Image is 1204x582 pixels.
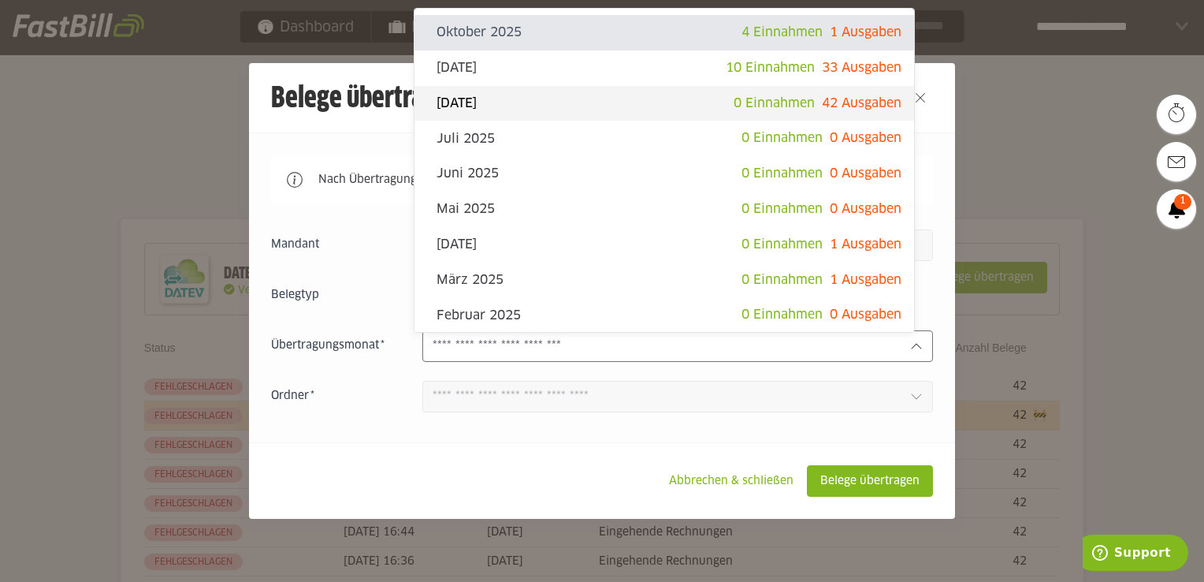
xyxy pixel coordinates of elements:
[830,274,901,286] span: 1 Ausgaben
[830,26,901,39] span: 1 Ausgaben
[414,86,914,121] sl-option: [DATE]
[1083,535,1188,574] iframe: Öffnet ein Widget, in dem Sie weitere Informationen finden
[414,192,914,227] sl-option: Mai 2025
[1174,194,1191,210] span: 1
[830,203,901,215] span: 0 Ausgaben
[807,465,933,497] sl-button: Belege übertragen
[414,50,914,86] sl-option: [DATE]
[741,167,823,180] span: 0 Einnahmen
[741,238,823,251] span: 0 Einnahmen
[734,97,815,110] span: 0 Einnahmen
[726,62,815,74] span: 10 Einnahmen
[414,263,914,298] sl-option: März 2025
[414,227,914,263] sl-option: [DATE]
[830,167,901,180] span: 0 Ausgaben
[741,308,823,321] span: 0 Einnahmen
[741,132,823,144] span: 0 Einnahmen
[822,62,901,74] span: 33 Ausgaben
[656,465,807,497] sl-button: Abbrechen & schließen
[414,121,914,156] sl-option: Juli 2025
[414,156,914,192] sl-option: Juni 2025
[822,97,901,110] span: 42 Ausgaben
[414,15,914,50] sl-option: Oktober 2025
[830,308,901,321] span: 0 Ausgaben
[414,297,914,333] sl-option: Februar 2025
[741,203,823,215] span: 0 Einnahmen
[1157,189,1196,229] a: 1
[830,132,901,144] span: 0 Ausgaben
[741,274,823,286] span: 0 Einnahmen
[741,26,823,39] span: 4 Einnahmen
[830,238,901,251] span: 1 Ausgaben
